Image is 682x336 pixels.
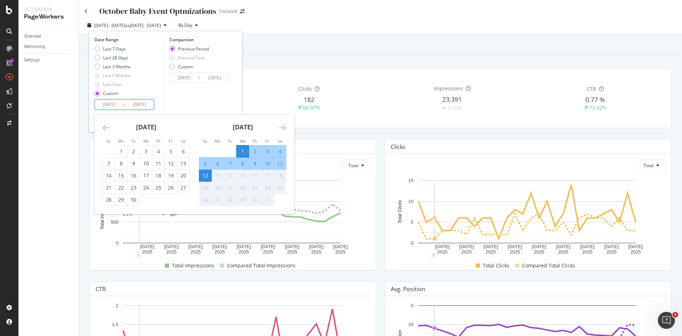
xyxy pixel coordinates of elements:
[169,55,209,61] div: Previous Year
[165,160,177,167] div: 12
[95,100,123,110] input: Start Date
[103,196,115,203] div: 28
[170,73,198,83] input: Start Date
[249,158,261,170] td: Selected. Thursday, October 9, 2025
[199,184,211,191] div: 19
[443,107,446,109] img: Equal
[143,138,149,144] small: We
[604,244,619,249] text: [DATE]
[165,158,177,170] td: Choose Friday, September 12, 2025 as your check-out date. It’s available.
[103,73,131,79] div: Last 6 Months
[165,172,177,179] div: 19
[483,261,509,270] span: Total Clicks
[508,244,522,249] text: [DATE]
[303,104,320,111] div: 66.97%
[261,160,274,167] div: 10
[274,172,286,179] div: 18
[638,160,665,171] button: Total
[672,312,678,318] span: 1
[24,13,73,21] div: PageWorkers
[118,138,124,144] small: Mo
[237,194,249,206] td: Not available. Wednesday, October 29, 2025
[128,170,140,182] td: Choose Tuesday, September 16, 2025 as your check-out date. It’s available.
[115,158,128,170] td: Choose Monday, September 8, 2025 as your check-out date. It’s available.
[152,184,164,191] div: 25
[212,244,227,249] text: [DATE]
[111,220,119,225] text: 500
[558,250,568,255] text: 2025
[128,160,140,167] div: 9
[237,158,249,170] td: Selected. Wednesday, October 8, 2025
[261,196,274,203] div: 31
[227,261,296,270] span: Compared Total Impressions
[103,46,126,52] div: Last 7 Days
[94,22,125,28] span: [DATE] - [DATE]
[249,148,261,155] div: 2
[24,43,74,50] a: Monitoring
[606,250,617,255] text: 2025
[152,160,164,167] div: 11
[177,182,190,194] td: Choose Saturday, September 27, 2025 as your check-out date. It’s available.
[261,244,275,249] text: [DATE]
[140,145,152,158] td: Choose Wednesday, September 3, 2025 as your check-out date. It’s available.
[94,90,131,96] div: Custom
[128,148,140,155] div: 2
[136,252,141,258] div: 1
[94,55,131,61] div: Last 28 Days
[233,123,253,131] strong: [DATE]
[152,148,164,155] div: 4
[580,244,595,249] text: [DATE]
[397,200,402,223] text: Total Clicks
[435,244,450,249] text: [DATE]
[224,170,237,182] td: Not available. Tuesday, October 14, 2025
[287,250,297,255] text: 2025
[212,196,224,203] div: 27
[116,240,118,246] text: 0
[240,9,244,14] div: arrow-right-arrow-left
[115,194,128,206] td: Choose Monday, September 29, 2025 as your check-out date. It’s available.
[24,57,40,64] div: Settings
[237,145,249,158] td: Selected as start date. Wednesday, October 1, 2025
[115,148,127,155] div: 1
[103,182,115,194] td: Choose Sunday, September 21, 2025 as your check-out date. It’s available.
[178,64,193,70] div: Custom
[265,138,269,144] small: Fr
[249,182,261,194] td: Not available. Thursday, October 23, 2025
[630,250,641,255] text: 2025
[212,194,224,206] td: Not available. Monday, October 27, 2025
[261,145,274,158] td: Selected. Friday, October 3, 2025
[274,184,286,191] div: 25
[94,73,131,79] div: Last 6 Months
[249,184,261,191] div: 23
[237,244,251,249] text: [DATE]
[94,64,131,70] div: Last 3 Months
[165,182,177,194] td: Choose Friday, September 26, 2025 as your check-out date. It’s available.
[298,85,312,92] span: Clicks
[140,184,152,191] div: 24
[188,244,203,249] text: [DATE]
[249,194,261,206] td: Not available. Thursday, October 30, 2025
[199,160,211,167] div: 5
[224,158,237,170] td: Selected. Tuesday, October 7, 2025
[212,160,224,167] div: 6
[103,64,131,70] div: Last 3 Months
[177,148,189,155] div: 6
[391,177,663,255] svg: A chart.
[152,158,165,170] td: Choose Thursday, September 11, 2025 as your check-out date. It’s available.
[391,286,425,293] div: Avg. position
[261,182,274,194] td: Not available. Friday, October 24, 2025
[237,182,249,194] td: Not available. Wednesday, October 22, 2025
[261,184,274,191] div: 24
[249,145,261,158] td: Selected. Thursday, October 2, 2025
[152,172,164,179] div: 18
[177,160,189,167] div: 13
[103,55,128,61] div: Last 28 Days
[628,244,643,249] text: [DATE]
[128,196,140,203] div: 30
[94,81,131,87] div: Last Year
[239,250,249,255] text: 2025
[136,123,156,131] strong: [DATE]
[348,162,358,169] span: Total
[103,158,115,170] td: Choose Sunday, September 7, 2025 as your check-out date. It’s available.
[128,184,140,191] div: 23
